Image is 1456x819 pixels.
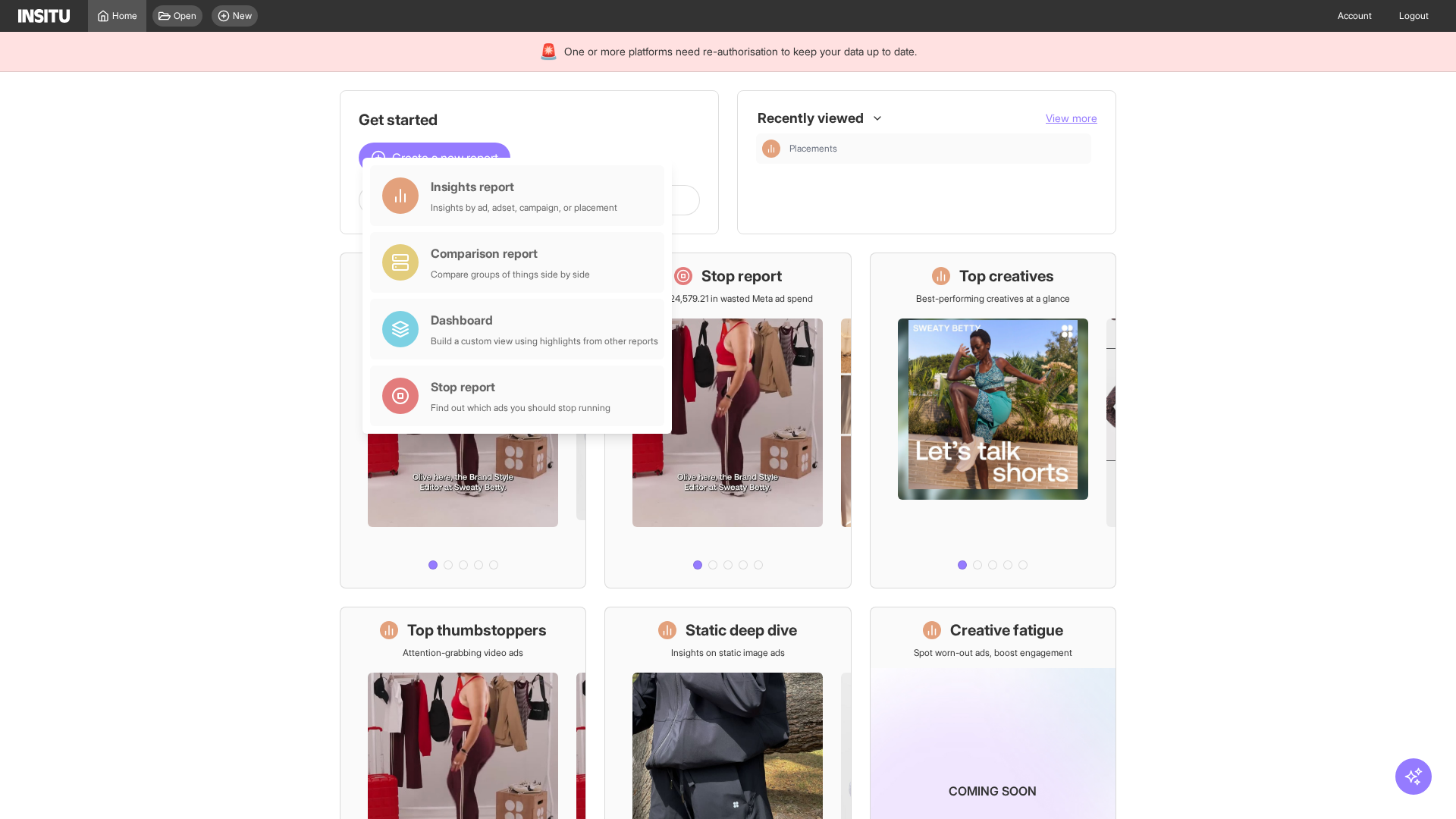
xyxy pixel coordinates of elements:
[959,265,1054,287] h1: Top creatives
[1046,111,1097,124] span: View more
[431,402,610,414] div: Find out which ads you should stop running
[431,378,610,396] div: Stop report
[916,293,1070,305] p: Best-performing creatives at a glance
[431,177,617,196] div: Insights report
[539,41,558,62] div: 🚨
[701,265,782,287] h1: Stop report
[431,202,617,214] div: Insights by ad, adset, campaign, or placement
[431,311,658,329] div: Dashboard
[431,335,658,347] div: Build a custom view using highlights from other reports
[174,10,196,22] span: Open
[870,253,1116,588] a: Top creativesBest-performing creatives at a glance
[762,140,780,158] div: Insights
[686,620,797,641] h1: Static deep dive
[359,143,510,173] button: Create a new report
[18,9,70,23] img: Logo
[642,293,813,305] p: Save £24,579.21 in wasted Meta ad spend
[407,620,547,641] h1: Top thumbstoppers
[359,109,700,130] h1: Get started
[340,253,586,588] a: What's live nowSee all active ads instantly
[431,244,590,262] div: Comparison report
[431,268,590,281] div: Compare groups of things side by side
[604,253,851,588] a: Stop reportSave £24,579.21 in wasted Meta ad spend
[789,143,1085,155] span: Placements
[789,143,837,155] span: Placements
[1046,111,1097,126] button: View more
[564,44,917,59] span: One or more platforms need re-authorisation to keep your data up to date.
[233,10,252,22] span: New
[403,647,523,659] p: Attention-grabbing video ads
[671,647,785,659] p: Insights on static image ads
[392,149,498,167] span: Create a new report
[112,10,137,22] span: Home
